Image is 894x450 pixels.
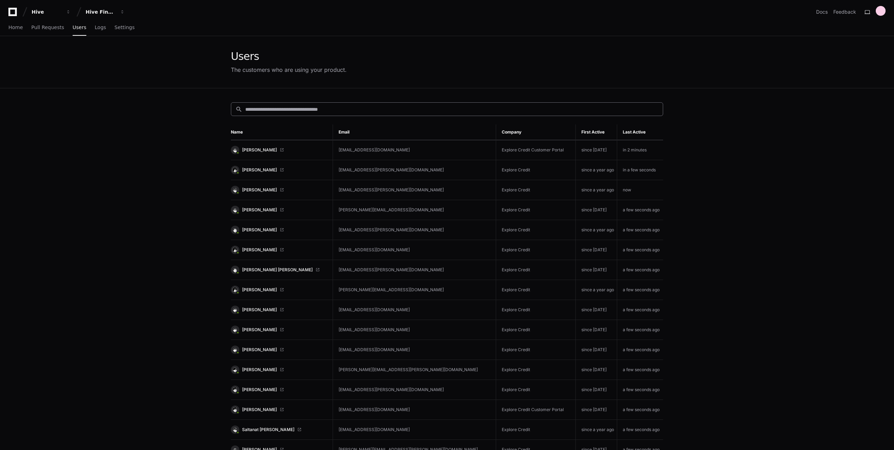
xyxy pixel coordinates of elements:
[496,180,575,200] td: Explore Credit
[86,8,116,15] div: Hive Financial Systems
[231,306,327,314] a: [PERSON_NAME]
[232,146,238,153] img: 9.svg
[31,20,64,36] a: Pull Requests
[333,180,496,200] td: [EMAIL_ADDRESS][PERSON_NAME][DOMAIN_NAME]
[231,186,327,194] a: [PERSON_NAME]
[242,307,277,313] span: [PERSON_NAME]
[496,340,575,360] td: Explore Credit
[617,260,663,280] td: a few seconds ago
[333,400,496,420] td: [EMAIL_ADDRESS][DOMAIN_NAME]
[575,340,617,360] td: since [DATE]
[231,226,327,234] a: [PERSON_NAME]
[617,240,663,260] td: a few seconds ago
[242,347,277,353] span: [PERSON_NAME]
[242,187,277,193] span: [PERSON_NAME]
[231,206,327,214] a: [PERSON_NAME]
[496,360,575,380] td: Explore Credit
[333,240,496,260] td: [EMAIL_ADDRESS][DOMAIN_NAME]
[242,287,277,293] span: [PERSON_NAME]
[617,200,663,220] td: a few seconds ago
[232,346,238,353] img: 8.svg
[496,280,575,300] td: Explore Credit
[496,420,575,440] td: Explore Credit
[617,400,663,420] td: a few seconds ago
[242,367,277,373] span: [PERSON_NAME]
[231,425,327,434] a: Saltanat [PERSON_NAME]
[333,160,496,180] td: [EMAIL_ADDRESS][PERSON_NAME][DOMAIN_NAME]
[95,25,106,29] span: Logs
[73,20,86,36] a: Users
[617,380,663,400] td: a few seconds ago
[242,207,277,213] span: [PERSON_NAME]
[29,6,74,18] button: Hive
[333,200,496,220] td: [PERSON_NAME][EMAIL_ADDRESS][DOMAIN_NAME]
[575,240,617,260] td: since [DATE]
[617,124,663,140] th: Last Active
[232,366,238,373] img: 2.svg
[235,106,242,113] mat-icon: search
[333,360,496,380] td: [PERSON_NAME][EMAIL_ADDRESS][PERSON_NAME][DOMAIN_NAME]
[242,167,277,173] span: [PERSON_NAME]
[333,124,496,140] th: Email
[496,220,575,240] td: Explore Credit
[575,280,617,300] td: since a year ago
[496,260,575,280] td: Explore Credit
[242,227,277,233] span: [PERSON_NAME]
[232,166,238,173] img: 15.svg
[333,280,496,300] td: [PERSON_NAME][EMAIL_ADDRESS][DOMAIN_NAME]
[232,326,238,333] img: 8.svg
[242,407,277,412] span: [PERSON_NAME]
[232,306,238,313] img: 8.svg
[575,400,617,420] td: since [DATE]
[95,20,106,36] a: Logs
[617,280,663,300] td: a few seconds ago
[575,220,617,240] td: since a year ago
[231,50,347,63] div: Users
[575,300,617,320] td: since [DATE]
[232,426,238,433] img: 6.svg
[496,300,575,320] td: Explore Credit
[232,386,238,393] img: 5.svg
[231,286,327,294] a: [PERSON_NAME]
[333,220,496,240] td: [EMAIL_ADDRESS][PERSON_NAME][DOMAIN_NAME]
[242,427,294,432] span: Saltanat [PERSON_NAME]
[496,400,575,420] td: Explore Credit Customer Portal
[83,6,128,18] button: Hive Financial Systems
[231,386,327,394] a: [PERSON_NAME]
[617,220,663,240] td: a few seconds ago
[575,140,617,160] td: since [DATE]
[8,20,23,36] a: Home
[575,200,617,220] td: since [DATE]
[496,140,575,160] td: Explore Credit Customer Portal
[333,420,496,440] td: [EMAIL_ADDRESS][DOMAIN_NAME]
[31,25,64,29] span: Pull Requests
[232,286,238,293] img: 15.svg
[333,140,496,160] td: [EMAIL_ADDRESS][DOMAIN_NAME]
[231,166,327,174] a: [PERSON_NAME]
[231,146,327,154] a: [PERSON_NAME]
[114,25,134,29] span: Settings
[231,366,327,374] a: [PERSON_NAME]
[232,266,238,273] img: 10.svg
[833,8,856,15] button: Feedback
[496,320,575,340] td: Explore Credit
[617,320,663,340] td: a few seconds ago
[575,320,617,340] td: since [DATE]
[617,340,663,360] td: a few seconds ago
[617,160,663,180] td: in a few seconds
[333,380,496,400] td: [EMAIL_ADDRESS][PERSON_NAME][DOMAIN_NAME]
[232,206,238,213] img: 9.svg
[232,406,238,413] img: 5.svg
[496,124,575,140] th: Company
[231,405,327,414] a: [PERSON_NAME]
[617,140,663,160] td: in 2 minutes
[575,124,617,140] th: First Active
[231,326,327,334] a: [PERSON_NAME]
[333,340,496,360] td: [EMAIL_ADDRESS][DOMAIN_NAME]
[242,267,313,273] span: [PERSON_NAME] [PERSON_NAME]
[617,300,663,320] td: a few seconds ago
[333,260,496,280] td: [EMAIL_ADDRESS][PERSON_NAME][DOMAIN_NAME]
[231,346,327,354] a: [PERSON_NAME]
[816,8,828,15] a: Docs
[242,327,277,333] span: [PERSON_NAME]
